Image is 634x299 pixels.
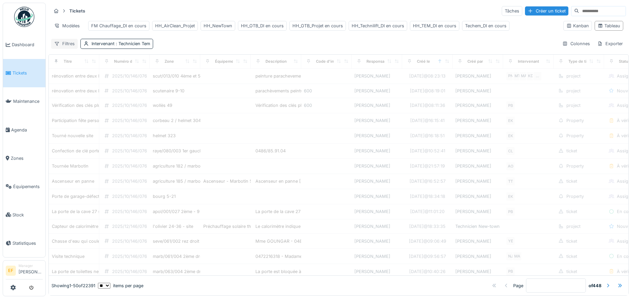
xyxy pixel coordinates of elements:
[617,178,633,184] div: Assigné
[410,208,445,215] div: [DATE] @ 11:01:20
[14,7,34,27] img: Badge_color-CXgf-gQk.svg
[455,193,500,200] div: [PERSON_NAME]
[98,282,143,289] div: items per page
[506,251,515,261] div: NJ
[91,23,146,29] div: FM Chauffage_DI en cours
[354,148,399,154] div: [PERSON_NAME]
[566,193,584,200] div: Property
[410,163,445,169] div: [DATE] @ 21:57:19
[566,88,580,94] div: project
[255,253,340,260] div: 0472216318 - Madame [PERSON_NAME]
[410,102,445,109] div: [DATE] @ 08:11:36
[409,223,446,230] div: [DATE] @ 18:33:35
[153,223,193,230] div: l'olivier 24-36 - site
[455,163,500,169] div: [PERSON_NAME]
[12,212,43,218] span: Stock
[112,268,151,275] div: 2025/10/146/07613
[52,268,127,275] div: La porte de toilettes ne se ferme pas
[112,102,152,109] div: 2025/10/146/07638
[153,117,213,124] div: corbeau 2 / helmet 304 - site
[112,73,152,79] div: 2025/10/146/07640
[292,23,343,29] div: HH_OTB_Projet en cours
[506,101,515,110] div: PB
[566,223,580,230] div: project
[215,59,237,64] div: Équipement
[153,73,209,79] div: scut/013/010 4ème et 5ème
[467,59,483,64] div: Créé par
[255,102,348,109] div: Vérification des clés plus prise de références
[455,208,500,215] div: [PERSON_NAME]
[112,223,152,230] div: 2025/12/146/07632
[566,163,584,169] div: Property
[455,268,500,275] div: [PERSON_NAME]
[153,208,200,215] div: apol/001/027 2ème - 9
[566,178,577,184] div: ticket
[354,253,399,260] div: [PERSON_NAME]
[3,31,45,59] a: Dashboard
[409,253,446,260] div: [DATE] @ 09:56:57
[153,102,172,109] div: wollès 49
[3,229,45,257] a: Statistiques
[112,193,152,200] div: 2025/10/146/07633
[3,172,45,201] a: Équipements
[354,117,399,124] div: [PERSON_NAME]
[410,117,445,124] div: [DATE] @ 16:15:41
[153,88,184,94] div: scutenaire 9-10
[153,178,231,184] div: agriculture 185 / marbotin 57-63 - site
[566,73,580,79] div: project
[519,71,529,81] div: MA
[155,23,195,29] div: HH_AirClean_Projet
[354,163,399,169] div: [PERSON_NAME]
[410,193,445,200] div: [DATE] @ 18:34:18
[112,148,151,154] div: 2025/10/146/07614
[112,208,151,215] div: 2025/10/146/07615
[410,132,445,139] div: [DATE] @ 16:18:51
[533,71,542,81] div: …
[409,73,446,79] div: [DATE] @ 08:23:13
[255,208,351,215] div: La porte de la cave 27 s'est détachée, elle ne...
[366,59,390,64] div: Responsable
[354,223,399,230] div: [PERSON_NAME]
[52,193,112,200] div: Porte de garage-défectueuse
[559,39,593,49] div: Colonnes
[12,41,43,48] span: Dashboard
[409,268,446,275] div: [DATE] @ 10:40:26
[417,59,430,64] div: Créé le
[352,23,404,29] div: HH_Technilift_DI en cours
[455,178,500,184] div: [PERSON_NAME]
[153,238,199,244] div: seve/061/002 rez droit
[455,148,500,154] div: [PERSON_NAME]
[316,59,350,64] div: Code d'imputation
[112,178,152,184] div: 2025/10/146/07629
[506,236,515,246] div: YE
[255,178,388,184] div: Ascenseur en panne [STREET_ADDRESS][PERSON_NAME]. Le...
[112,238,152,244] div: 2025/10/146/07606
[410,178,446,184] div: [DATE] @ 16:52:57
[153,148,205,154] div: raye/080/003 1er gauche
[410,88,445,94] div: [DATE] @ 08:19:01
[11,155,43,161] span: Zones
[52,73,117,79] div: rénovation entre deux locations
[506,161,515,171] div: AO
[11,127,43,133] span: Agenda
[153,268,206,275] div: marb/063/004 2ème droit
[354,88,399,94] div: [PERSON_NAME]
[3,144,45,172] a: Zones
[455,73,500,79] div: [PERSON_NAME]
[566,268,577,275] div: ticket
[153,163,219,169] div: agriculture 182 / marbotin 18-26
[410,148,445,154] div: [DATE] @ 10:52:41
[409,238,446,244] div: [DATE] @ 09:06:49
[566,208,577,215] div: ticket
[354,73,399,79] div: [PERSON_NAME]
[455,223,500,230] div: Technicien New-town
[502,6,522,16] div: Tâches
[165,59,174,64] div: Zone
[114,41,150,46] span: : Technicien Tem
[506,207,515,216] div: PB
[455,102,500,109] div: [PERSON_NAME]
[506,192,515,201] div: EK
[465,23,506,29] div: Techem_DI en cours
[203,178,255,184] div: Ascenseur - Marbotin 57
[52,117,118,124] div: Participation fête personnes âgé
